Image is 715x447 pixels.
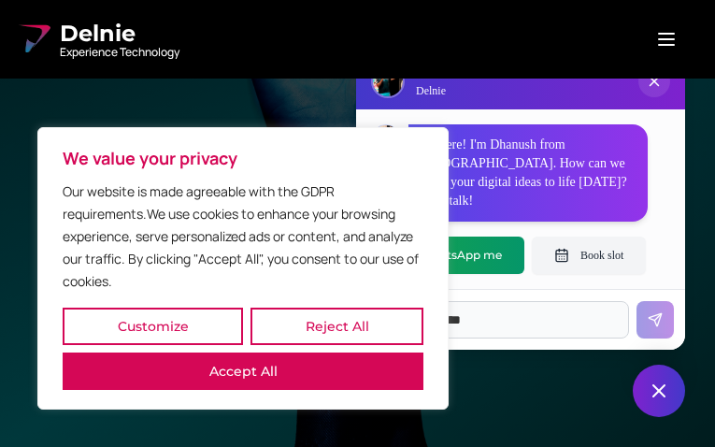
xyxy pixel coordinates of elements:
button: Open menu [633,21,700,58]
p: Delnie [416,83,464,98]
img: Dhanush [372,125,400,153]
img: Delnie Logo [373,66,403,96]
button: Reject All [250,308,423,345]
a: Delnie Logo Full [15,19,179,60]
button: Book slot [532,237,646,274]
p: Hi there! I'm Dhanush from [GEOGRAPHIC_DATA]. How can we bring your digital ideas to life [DATE]?... [420,136,636,210]
img: Delnie Logo [15,21,52,58]
span: Experience Technology [60,45,179,60]
p: We value your privacy [63,147,423,169]
button: Close chat [633,365,685,417]
span: Delnie [60,19,179,49]
p: Our website is made agreeable with the GDPR requirements.We use cookies to enhance your browsing ... [63,180,423,293]
button: Close chat popup [638,65,670,97]
button: Accept All [63,353,423,390]
button: Customize [63,308,243,345]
